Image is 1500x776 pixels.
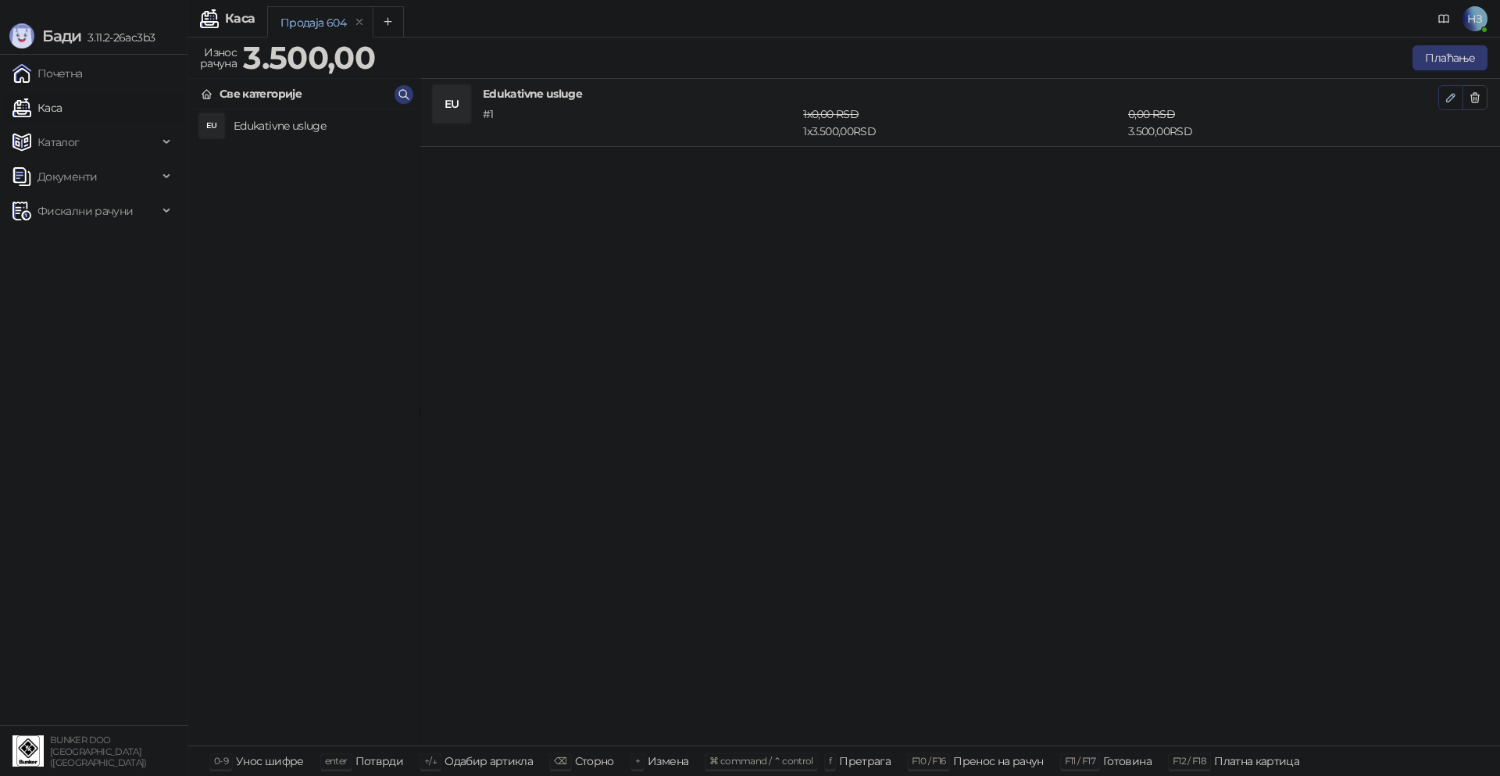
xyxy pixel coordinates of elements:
span: НЗ [1462,6,1487,31]
div: # 1 [480,105,800,140]
div: Каса [225,13,255,25]
div: grid [188,109,420,746]
div: Потврди [355,751,404,771]
div: Одабир артикла [445,751,533,771]
span: 3.11.2-26ac3b3 [81,30,155,45]
span: 1 x 0,00 RSD [803,107,859,121]
span: + [635,755,640,767]
span: Фискални рачуни [37,195,133,227]
span: ⌫ [554,755,566,767]
div: Измена [648,751,688,771]
span: enter [325,755,348,767]
img: 64x64-companyLogo-d200c298-da26-4023-afd4-f376f589afb5.jpeg [12,735,44,767]
a: Документација [1431,6,1456,31]
span: F12 / F18 [1173,755,1206,767]
span: Бади [42,27,81,45]
span: F11 / F17 [1065,755,1095,767]
h4: Edukativne usluge [234,113,407,138]
span: 0,00 RSD [1128,107,1175,121]
span: f [829,755,831,767]
span: Каталог [37,127,80,158]
span: ↑/↓ [424,755,437,767]
h4: Edukativne usluge [483,85,1438,102]
span: F10 / F16 [912,755,945,767]
div: Готовина [1103,751,1152,771]
span: ⌘ command / ⌃ control [709,755,813,767]
strong: 3.500,00 [243,38,375,77]
span: 0-9 [214,755,228,767]
button: remove [349,16,370,29]
div: 3.500,00 RSD [1125,105,1441,140]
div: Претрага [839,751,891,771]
div: Унос шифре [236,751,304,771]
a: Почетна [12,58,83,89]
img: Logo [9,23,34,48]
div: EU [199,113,224,138]
div: EU [433,85,470,123]
button: Плаћање [1412,45,1487,70]
div: Сторно [575,751,614,771]
div: Све категорије [220,85,302,102]
div: Продаја 604 [280,14,346,31]
div: Платна картица [1214,751,1299,771]
span: Документи [37,161,97,192]
div: Пренос на рачун [953,751,1043,771]
button: Add tab [373,6,404,38]
a: Каса [12,92,62,123]
div: Износ рачуна [197,42,240,73]
small: BUNKER DOO [GEOGRAPHIC_DATA] ([GEOGRAPHIC_DATA]) [50,735,147,768]
div: 1 x 3.500,00 RSD [800,105,1125,140]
